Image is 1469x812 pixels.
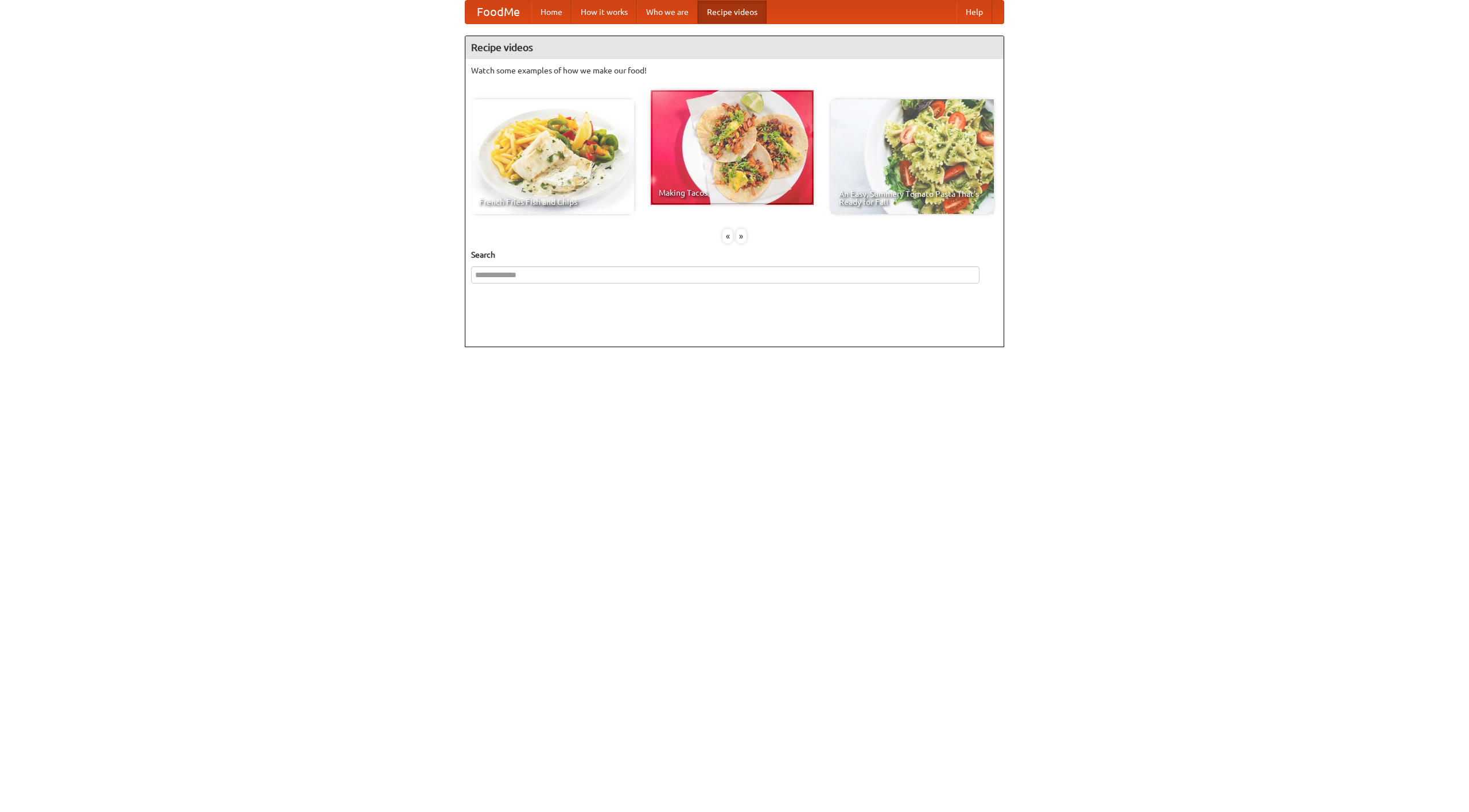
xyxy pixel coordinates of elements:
[722,229,733,243] div: «
[471,99,634,214] a: French Fries Fish and Chips
[839,190,986,206] span: An Easy, Summery Tomato Pasta That's Ready for Fall
[471,249,998,261] h5: Search
[572,1,637,24] a: How it works
[698,1,767,24] a: Recipe videos
[479,198,626,206] span: French Fries Fish and Chips
[831,99,994,214] a: An Easy, Summery Tomato Pasta That's Ready for Fall
[465,36,1004,59] h4: Recipe videos
[957,1,992,24] a: Help
[651,90,814,205] a: Making Tacos
[531,1,572,24] a: Home
[471,65,998,76] p: Watch some examples of how we make our food!
[736,229,747,243] div: »
[659,189,806,197] span: Making Tacos
[637,1,698,24] a: Who we are
[465,1,531,24] a: FoodMe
